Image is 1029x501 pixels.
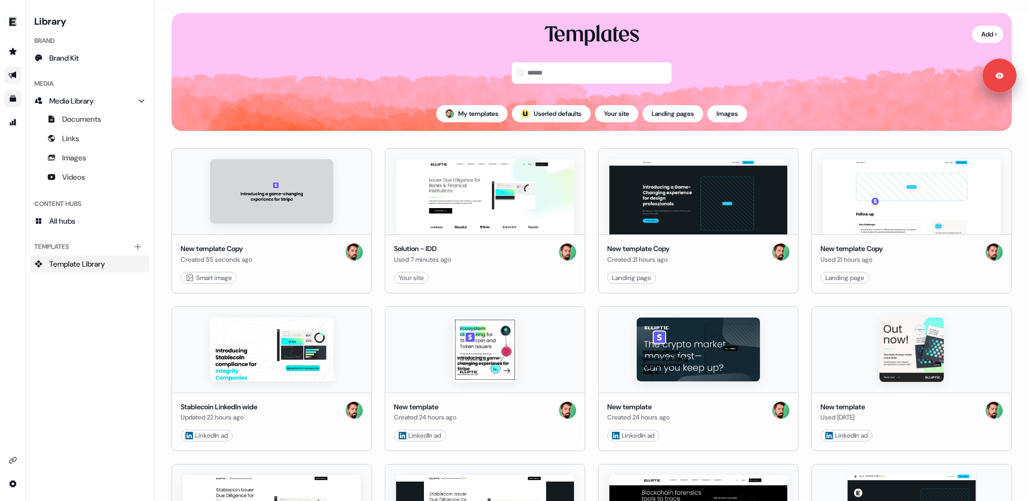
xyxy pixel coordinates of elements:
[607,402,670,412] div: New template
[559,244,576,261] img: Phill
[346,402,363,419] img: Phill
[4,43,21,60] a: Go to prospects
[30,49,150,67] a: Brand Kit
[30,75,150,92] div: Media
[394,402,457,412] div: New template
[612,272,651,283] div: Landing page
[394,244,451,254] div: Solution - IDD
[521,109,530,118] img: userled logo
[607,254,669,265] div: Created 21 hours ago
[62,172,85,182] span: Videos
[394,412,457,423] div: Created 24 hours ago
[4,452,21,469] a: Go to integrations
[185,430,228,441] div: LinkedIn ad
[609,159,787,234] img: New template Copy
[210,159,333,224] img: New template Copy
[823,159,1001,234] img: New template Copy
[598,148,799,293] button: New template CopyNew template CopyCreated 21 hours agoPhillLanding page
[4,67,21,84] a: Go to outbound experience
[49,259,105,269] span: Template Library
[436,105,508,122] button: My templates
[62,114,101,124] span: Documents
[30,168,150,186] a: Videos
[346,244,363,261] img: Phill
[49,95,94,106] span: Media Library
[821,412,865,423] div: Used [DATE]
[181,254,252,265] div: Created 55 seconds ago
[595,105,638,122] button: Your site
[811,306,1012,452] button: New templateNew templateUsed [DATE]Phill LinkedIn ad
[30,32,150,49] div: Brand
[181,244,252,254] div: New template Copy
[637,318,759,382] img: New template
[30,92,150,109] a: Media Library
[4,90,21,107] a: Go to templates
[171,306,372,452] button: Stablecoin LinkedIn wide Stablecoin LinkedIn wideUpdated 22 hours agoPhill LinkedIn ad
[30,255,150,272] a: Template Library
[4,114,21,131] a: Go to attribution
[643,105,703,122] button: Landing pages
[396,159,574,234] img: Solution - IDD
[811,148,1012,293] button: New template CopyNew template CopyUsed 21 hours agoPhillLanding page
[30,13,150,28] h3: Library
[707,105,747,122] button: Images
[879,318,944,382] img: New template
[49,216,76,226] span: All hubs
[30,212,150,230] a: All hubs
[972,26,1003,43] button: Add
[30,110,150,128] a: Documents
[210,318,333,382] img: Stablecoin LinkedIn wide
[986,402,1003,419] img: Phill
[821,402,865,412] div: New template
[399,272,424,283] div: Your site
[30,130,150,147] a: Links
[825,272,864,283] div: Landing page
[30,195,150,212] div: Content Hubs
[772,244,789,261] img: Phill
[521,109,530,118] div: ;
[4,475,21,492] a: Go to integrations
[30,149,150,166] a: Images
[181,402,257,412] div: Stablecoin LinkedIn wide
[607,412,670,423] div: Created 24 hours ago
[49,53,79,63] span: Brand Kit
[512,105,591,122] button: userled logo;Userled defaults
[181,412,257,423] div: Updated 22 hours ago
[62,152,86,163] span: Images
[607,244,669,254] div: New template Copy
[399,430,441,441] div: LinkedIn ad
[986,244,1003,261] img: Phill
[772,402,789,419] img: Phill
[821,244,883,254] div: New template Copy
[598,306,799,452] button: New templateNew templateCreated 24 hours agoPhill LinkedIn ad
[394,254,451,265] div: Used 7 minutes ago
[559,402,576,419] img: Phill
[612,430,654,441] div: LinkedIn ad
[445,109,454,118] img: Phill
[385,148,585,293] button: Solution - IDDSolution - IDDUsed 7 minutes agoPhillYour site
[825,430,868,441] div: LinkedIn ad
[545,21,639,49] div: Templates
[171,148,372,293] button: New template CopyNew template CopyCreated 55 seconds agoPhill Smart image
[385,306,585,452] button: New templateNew templateCreated 24 hours agoPhill LinkedIn ad
[821,254,883,265] div: Used 21 hours ago
[453,318,517,382] img: New template
[185,272,232,283] div: Smart image
[62,133,79,144] span: Links
[30,238,150,255] div: Templates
